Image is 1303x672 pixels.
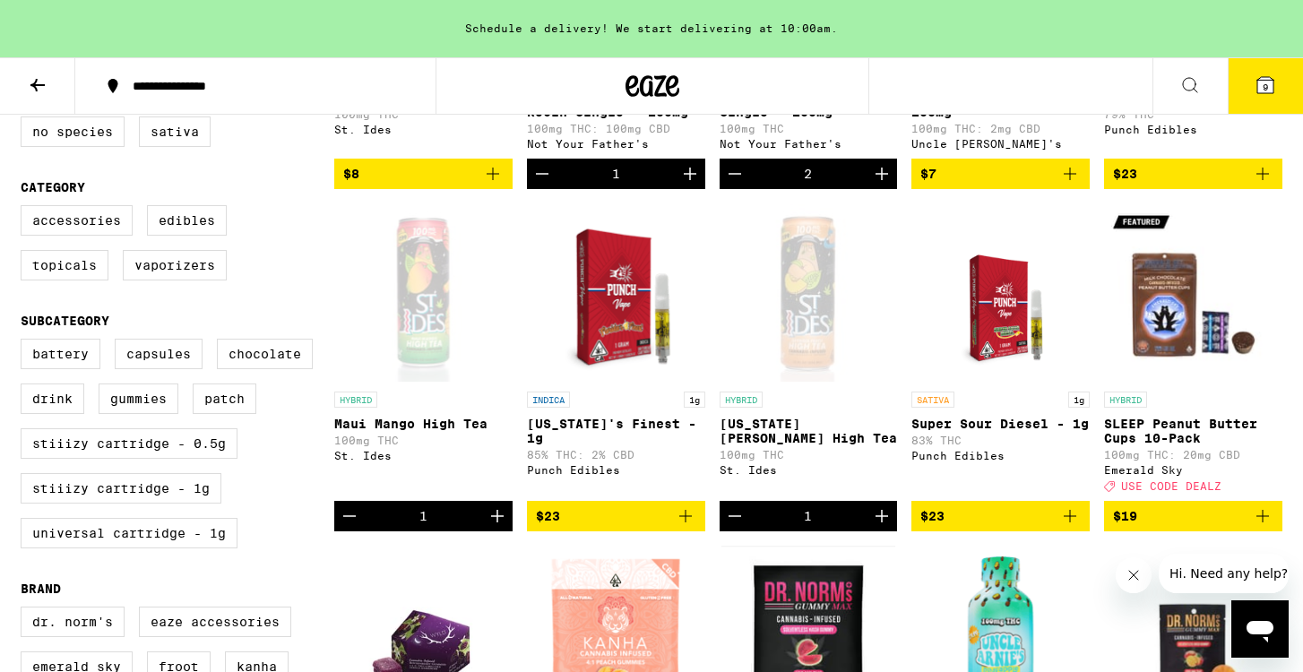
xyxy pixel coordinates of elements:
[804,509,812,523] div: 1
[720,138,898,150] div: Not Your Father's
[1116,557,1152,593] iframe: Close message
[612,167,620,181] div: 1
[527,203,705,383] img: Punch Edibles - Florida's Finest - 1g
[21,116,125,147] label: No Species
[720,392,763,408] p: HYBRID
[1231,600,1289,658] iframe: Button to launch messaging window
[911,138,1090,150] div: Uncle [PERSON_NAME]'s
[334,159,513,189] button: Add to bag
[1104,203,1282,383] img: Emerald Sky - SLEEP Peanut Butter Cups 10-Pack
[334,392,377,408] p: HYBRID
[527,123,705,134] p: 100mg THC: 100mg CBD
[911,203,1090,501] a: Open page for Super Sour Diesel - 1g from Punch Edibles
[334,124,513,135] div: St. Ides
[527,138,705,150] div: Not Your Father's
[720,123,898,134] p: 100mg THC
[21,383,84,414] label: Drink
[527,203,705,501] a: Open page for Florida's Finest - 1g from Punch Edibles
[920,509,945,523] span: $23
[334,450,513,461] div: St. Ides
[720,501,750,531] button: Decrement
[911,392,954,408] p: SATIVA
[1104,464,1282,476] div: Emerald Sky
[720,449,898,461] p: 100mg THC
[99,383,178,414] label: Gummies
[527,464,705,476] div: Punch Edibles
[867,501,897,531] button: Increment
[527,392,570,408] p: INDICA
[920,167,936,181] span: $7
[684,392,705,408] p: 1g
[334,435,513,446] p: 100mg THC
[139,116,211,147] label: Sativa
[1104,501,1282,531] button: Add to bag
[1113,167,1137,181] span: $23
[217,339,313,369] label: Chocolate
[147,205,227,236] label: Edibles
[1104,203,1282,501] a: Open page for SLEEP Peanut Butter Cups 10-Pack from Emerald Sky
[527,501,705,531] button: Add to bag
[1228,58,1303,114] button: 9
[931,203,1070,383] img: Punch Edibles - Super Sour Diesel - 1g
[911,450,1090,461] div: Punch Edibles
[720,417,898,445] p: [US_STATE][PERSON_NAME] High Tea
[527,417,705,445] p: [US_STATE]'s Finest - 1g
[482,501,513,531] button: Increment
[193,383,256,414] label: Patch
[1104,417,1282,445] p: SLEEP Peanut Butter Cups 10-Pack
[21,339,100,369] label: Battery
[1121,480,1221,492] span: USE CODE DEALZ
[21,250,108,280] label: Topicals
[720,203,898,501] a: Open page for Georgia Peach High Tea from St. Ides
[334,501,365,531] button: Decrement
[911,417,1090,431] p: Super Sour Diesel - 1g
[536,509,560,523] span: $23
[343,167,359,181] span: $8
[720,464,898,476] div: St. Ides
[911,123,1090,134] p: 100mg THC: 2mg CBD
[419,509,427,523] div: 1
[21,180,85,194] legend: Category
[911,159,1090,189] button: Add to bag
[21,582,61,596] legend: Brand
[804,167,812,181] div: 2
[911,501,1090,531] button: Add to bag
[720,159,750,189] button: Decrement
[21,314,109,328] legend: Subcategory
[21,428,237,459] label: STIIIZY Cartridge - 0.5g
[1068,392,1090,408] p: 1g
[21,518,237,548] label: Universal Cartridge - 1g
[334,417,513,431] p: Maui Mango High Tea
[527,449,705,461] p: 85% THC: 2% CBD
[1104,159,1282,189] button: Add to bag
[1263,82,1268,92] span: 9
[139,607,291,637] label: Eaze Accessories
[1104,124,1282,135] div: Punch Edibles
[21,473,221,504] label: STIIIZY Cartridge - 1g
[115,339,203,369] label: Capsules
[867,159,897,189] button: Increment
[21,205,133,236] label: Accessories
[675,159,705,189] button: Increment
[1159,554,1289,593] iframe: Message from company
[123,250,227,280] label: Vaporizers
[1104,449,1282,461] p: 100mg THC: 20mg CBD
[334,203,513,501] a: Open page for Maui Mango High Tea from St. Ides
[1113,509,1137,523] span: $19
[21,607,125,637] label: Dr. Norm's
[527,159,557,189] button: Decrement
[911,435,1090,446] p: 83% THC
[1104,392,1147,408] p: HYBRID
